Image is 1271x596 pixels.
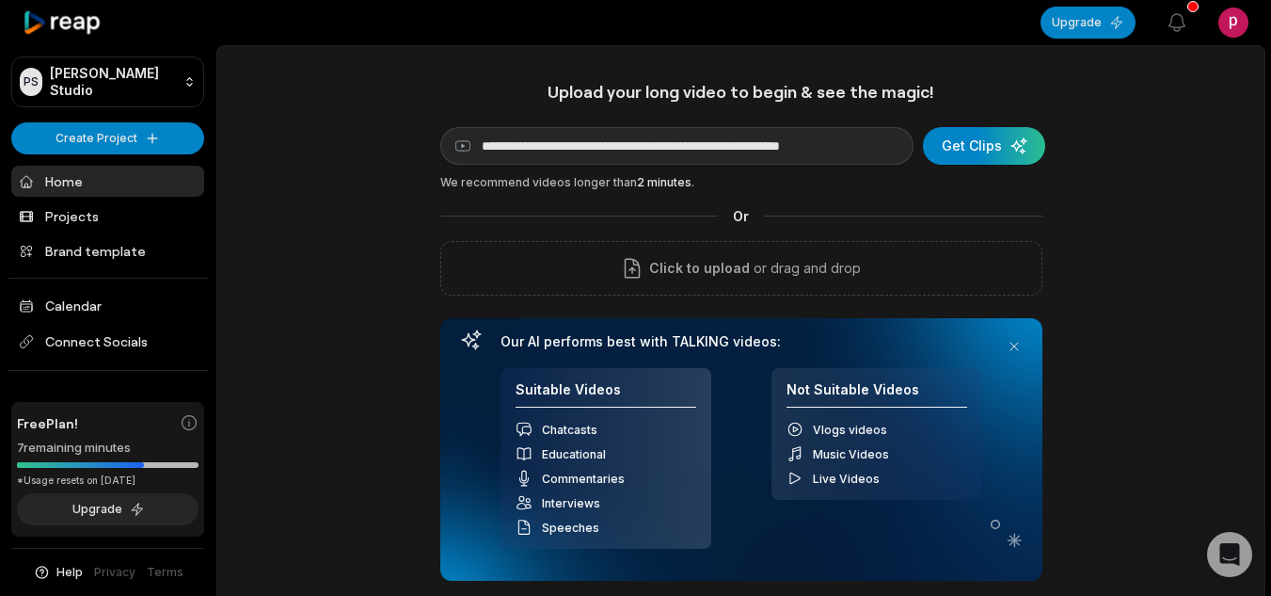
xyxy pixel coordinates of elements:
[542,447,606,461] span: Educational
[500,333,982,350] h3: Our AI performs best with TALKING videos:
[516,381,696,409] h4: Suitable Videos
[1041,7,1136,39] button: Upgrade
[542,472,625,486] span: Commentaries
[813,472,880,486] span: Live Videos
[813,423,887,437] span: Vlogs videos
[786,381,967,409] h4: Not Suitable Videos
[649,257,750,280] span: Click to upload
[147,564,183,581] a: Terms
[17,493,199,525] button: Upgrade
[94,564,135,581] a: Privacy
[11,290,204,321] a: Calendar
[542,521,599,535] span: Speeches
[750,257,861,280] p: or drag and drop
[718,206,764,226] span: Or
[11,201,204,232] a: Projects
[11,235,204,266] a: Brand template
[1207,532,1252,577] div: Open Intercom Messenger
[542,423,597,437] span: Chatcasts
[20,68,42,96] div: PS
[50,65,176,99] p: [PERSON_NAME] Studio
[17,439,199,458] div: 7 remaining minutes
[637,175,691,189] span: 2 minutes
[17,474,199,488] div: *Usage resets on [DATE]
[17,413,78,433] span: Free Plan!
[923,127,1045,165] button: Get Clips
[56,564,83,581] span: Help
[11,325,204,359] span: Connect Socials
[33,564,83,581] button: Help
[11,122,204,154] button: Create Project
[440,174,1042,191] div: We recommend videos longer than .
[11,166,204,197] a: Home
[440,81,1042,103] h1: Upload your long video to begin & see the magic!
[813,447,889,461] span: Music Videos
[542,496,600,510] span: Interviews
